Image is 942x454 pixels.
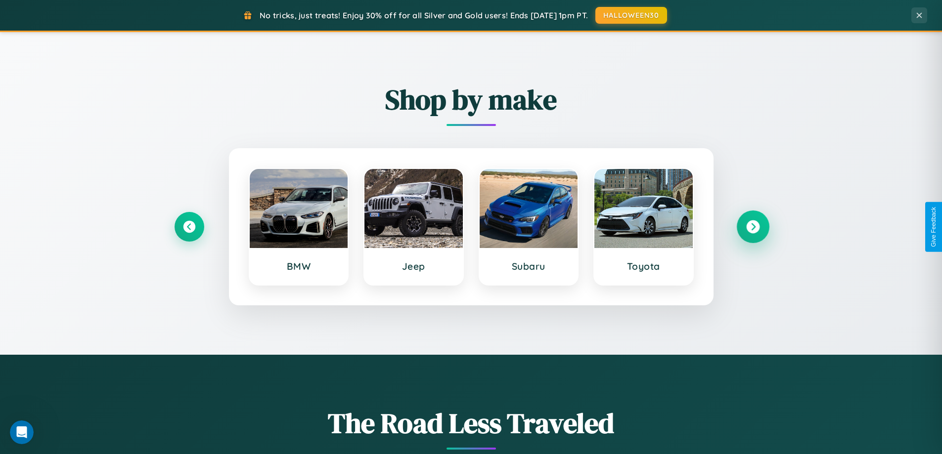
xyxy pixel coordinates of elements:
[490,260,568,272] h3: Subaru
[595,7,667,24] button: HALLOWEEN30
[930,207,937,247] div: Give Feedback
[374,260,453,272] h3: Jeep
[175,81,768,119] h2: Shop by make
[260,260,338,272] h3: BMW
[260,10,588,20] span: No tricks, just treats! Enjoy 30% off for all Silver and Gold users! Ends [DATE] 1pm PT.
[175,404,768,442] h1: The Road Less Traveled
[10,420,34,444] iframe: Intercom live chat
[604,260,683,272] h3: Toyota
